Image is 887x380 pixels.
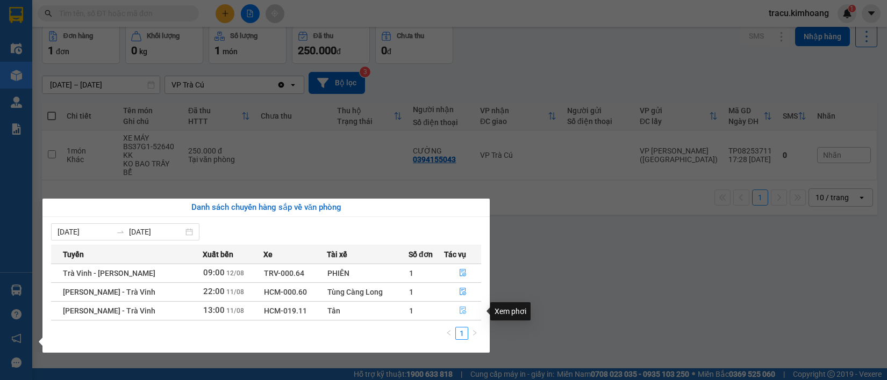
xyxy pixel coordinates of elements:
span: right [471,330,478,336]
span: left [446,330,452,336]
input: Đến ngày [129,226,183,238]
span: 1 [409,306,413,315]
span: 11/08 [226,307,244,315]
div: Xem phơi [490,302,531,320]
button: file-done [445,265,481,282]
span: file-done [459,306,467,315]
span: 09:00 [203,268,225,277]
span: 22:00 [203,287,225,296]
button: left [442,327,455,340]
div: Danh sách chuyến hàng sắp về văn phòng [51,201,481,214]
span: 11/08 [226,288,244,296]
span: Xuất bến [203,249,233,260]
span: swap-right [116,228,125,236]
span: Trà Vinh - [PERSON_NAME] [63,269,155,277]
span: Tuyến [63,249,84,260]
span: to [116,228,125,236]
button: right [468,327,481,340]
span: HCM-019.11 [264,306,307,315]
div: Tùng Càng Long [327,286,408,298]
span: file-done [459,288,467,296]
span: Xe [263,249,273,260]
span: [PERSON_NAME] - Trà Vinh [63,288,155,296]
span: TRV-000.64 [264,269,304,277]
a: 1 [456,327,468,339]
span: 1 [409,288,413,296]
span: file-done [459,269,467,277]
input: Từ ngày [58,226,112,238]
span: 1 [409,269,413,277]
span: HCM-000.60 [264,288,307,296]
li: Next Page [468,327,481,340]
button: file-done [445,302,481,319]
span: 13:00 [203,305,225,315]
button: file-done [445,283,481,301]
span: Tác vụ [444,249,466,260]
div: PHIÊN [327,267,408,279]
div: Tân [327,305,408,317]
span: 12/08 [226,269,244,277]
span: Số đơn [409,249,433,260]
li: 1 [455,327,468,340]
li: Previous Page [442,327,455,340]
span: [PERSON_NAME] - Trà Vinh [63,306,155,315]
span: Tài xế [327,249,347,260]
